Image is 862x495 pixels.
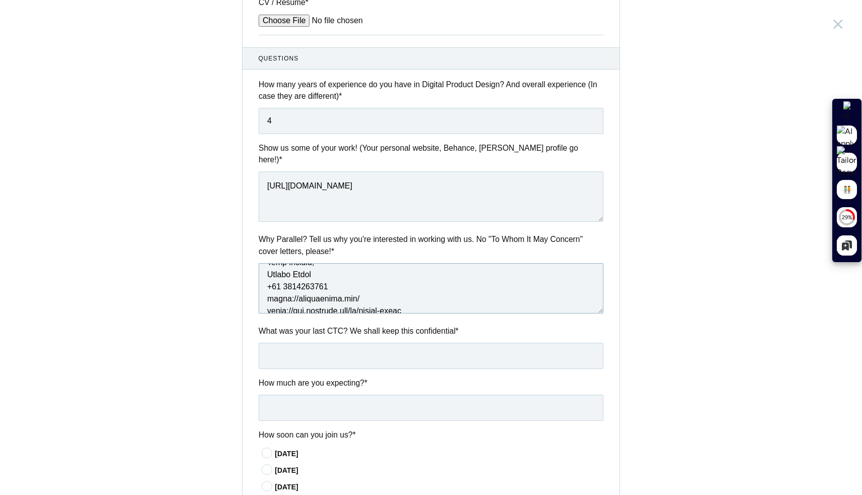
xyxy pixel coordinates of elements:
[275,482,603,492] div: [DATE]
[275,465,603,476] div: [DATE]
[259,429,603,441] label: How soon can you join us?
[259,54,604,63] span: Questions
[259,233,603,257] label: Why Parallel? Tell us why you're interested in working with us. No "To Whom It May Concern" cover...
[275,449,603,459] div: [DATE]
[259,142,603,166] label: Show us some of your work! (Your personal website, Behance, [PERSON_NAME] profile go here!)
[259,325,603,337] label: What was your last CTC? We shall keep this confidential
[259,79,603,102] label: How many years of experience do you have in Digital Product Design? And overall experience (In ca...
[259,377,603,389] label: How much are you expecting?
